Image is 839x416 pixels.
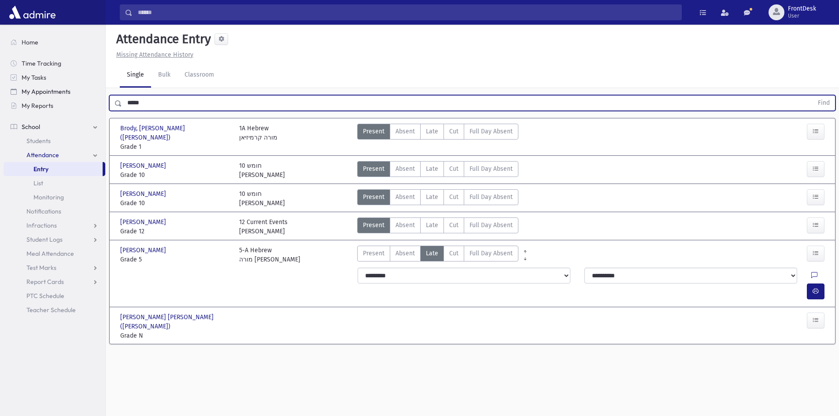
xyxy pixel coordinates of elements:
div: AttTypes [357,161,518,180]
span: Absent [395,164,415,173]
span: Grade 10 [120,199,230,208]
a: Teacher Schedule [4,303,105,317]
span: Infractions [26,221,57,229]
span: Full Day Absent [469,192,513,202]
span: Monitoring [33,193,64,201]
u: Missing Attendance History [116,51,193,59]
div: 10 חומש [PERSON_NAME] [239,161,285,180]
span: Students [26,137,51,145]
span: Present [363,192,384,202]
div: 10 חומש [PERSON_NAME] [239,189,285,208]
div: AttTypes [357,124,518,151]
button: Find [813,96,835,110]
span: Late [426,249,438,258]
a: Home [4,35,105,49]
div: AttTypes [357,246,518,264]
span: Late [426,221,438,230]
a: Infractions [4,218,105,232]
a: Single [120,63,151,88]
div: AttTypes [357,217,518,236]
span: Grade 10 [120,170,230,180]
a: Entry [4,162,103,176]
span: [PERSON_NAME] [120,246,168,255]
span: FrontDesk [788,5,816,12]
span: Full Day Absent [469,249,513,258]
span: Present [363,164,384,173]
a: My Tasks [4,70,105,85]
a: Classroom [177,63,221,88]
span: PTC Schedule [26,292,64,300]
div: AttTypes [357,189,518,208]
span: Late [426,164,438,173]
a: Bulk [151,63,177,88]
span: Student Logs [26,236,63,243]
span: Absent [395,127,415,136]
span: Home [22,38,38,46]
a: School [4,120,105,134]
span: Absent [395,221,415,230]
span: My Tasks [22,74,46,81]
a: Students [4,134,105,148]
span: Full Day Absent [469,164,513,173]
span: Grade N [120,331,230,340]
span: Teacher Schedule [26,306,76,314]
span: School [22,123,40,131]
div: 1A Hebrew מורה קרמיזיאן [239,124,277,151]
a: My Appointments [4,85,105,99]
span: User [788,12,816,19]
img: AdmirePro [7,4,58,21]
span: Grade 12 [120,227,230,236]
span: Attendance [26,151,59,159]
span: Cut [449,221,458,230]
a: Test Marks [4,261,105,275]
span: My Appointments [22,88,70,96]
span: [PERSON_NAME] [120,217,168,227]
div: 12 Current Events [PERSON_NAME] [239,217,288,236]
span: Test Marks [26,264,56,272]
span: Full Day Absent [469,127,513,136]
span: Time Tracking [22,59,61,67]
input: Search [133,4,681,20]
span: Cut [449,192,458,202]
span: My Reports [22,102,53,110]
a: Meal Attendance [4,247,105,261]
span: Cut [449,249,458,258]
span: [PERSON_NAME] [120,161,168,170]
a: Student Logs [4,232,105,247]
a: List [4,176,105,190]
span: Full Day Absent [469,221,513,230]
span: Meal Attendance [26,250,74,258]
h5: Attendance Entry [113,32,211,47]
span: List [33,179,43,187]
span: Cut [449,127,458,136]
span: Present [363,127,384,136]
a: Monitoring [4,190,105,204]
span: Present [363,249,384,258]
span: Notifications [26,207,61,215]
span: Present [363,221,384,230]
span: [PERSON_NAME] [PERSON_NAME] ([PERSON_NAME]) [120,313,230,331]
a: My Reports [4,99,105,113]
span: Brody, [PERSON_NAME] ([PERSON_NAME]) [120,124,230,142]
span: Report Cards [26,278,64,286]
a: Missing Attendance History [113,51,193,59]
a: Time Tracking [4,56,105,70]
a: Attendance [4,148,105,162]
span: Late [426,127,438,136]
span: Absent [395,192,415,202]
span: Grade 5 [120,255,230,264]
a: PTC Schedule [4,289,105,303]
span: Entry [33,165,48,173]
div: 5-A Hebrew מורה [PERSON_NAME] [239,246,300,264]
span: Grade 1 [120,142,230,151]
a: Notifications [4,204,105,218]
span: Absent [395,249,415,258]
a: Report Cards [4,275,105,289]
span: [PERSON_NAME] [120,189,168,199]
span: Late [426,192,438,202]
span: Cut [449,164,458,173]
